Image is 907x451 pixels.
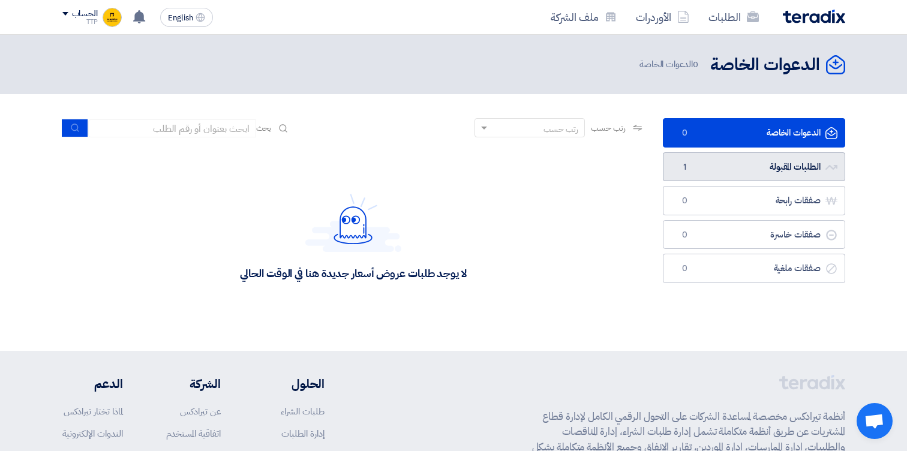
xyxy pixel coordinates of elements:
span: 0 [678,229,692,241]
div: TTP [62,19,98,25]
div: رتب حسب [543,123,578,136]
a: الطلبات المقبولة1 [663,152,845,182]
input: ابحث بعنوان أو رقم الطلب [88,119,256,137]
a: عن تيرادكس [180,405,221,418]
div: لا يوجد طلبات عروض أسعار جديدة هنا في الوقت الحالي [240,266,466,280]
li: الشركة [158,375,221,393]
span: الدعوات الخاصة [639,58,701,71]
h2: الدعوات الخاصة [710,53,820,77]
img: Teradix logo [783,10,845,23]
span: بحث [256,122,272,134]
a: صفقات رابحة0 [663,186,845,215]
a: اتفاقية المستخدم [166,427,221,440]
a: الدعوات الخاصة0 [663,118,845,148]
span: English [168,14,193,22]
img: Image__at_PM_1758444359034.jpeg [103,8,122,27]
span: 0 [678,195,692,207]
a: لماذا تختار تيرادكس [64,405,123,418]
a: الندوات الإلكترونية [62,427,123,440]
li: الدعم [62,375,123,393]
a: صفقات خاسرة0 [663,220,845,249]
span: 0 [678,263,692,275]
a: طلبات الشراء [281,405,325,418]
span: رتب حسب [591,122,625,134]
li: الحلول [257,375,325,393]
button: English [160,8,213,27]
a: الطلبات [699,3,768,31]
div: الحساب [72,9,98,19]
img: Hello [305,194,401,252]
a: الأوردرات [626,3,699,31]
a: ملف الشركة [541,3,626,31]
span: 0 [678,127,692,139]
a: صفقات ملغية0 [663,254,845,283]
span: 1 [678,161,692,173]
div: فتح المحادثة [857,403,893,439]
a: إدارة الطلبات [281,427,325,440]
span: 0 [693,58,698,71]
